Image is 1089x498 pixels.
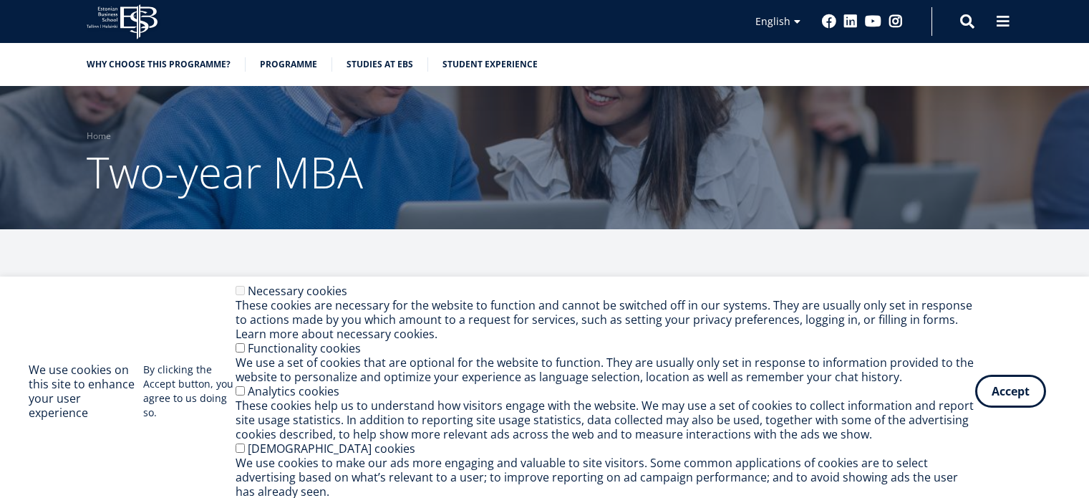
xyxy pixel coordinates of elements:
[248,383,339,399] label: Analytics cookies
[143,363,236,420] p: By clicking the Accept button, you agree to us doing so.
[865,14,881,29] a: Youtube
[975,375,1046,408] button: Accept
[236,355,975,384] div: We use a set of cookies that are optional for the website to function. They are usually only set ...
[248,441,415,456] label: [DEMOGRAPHIC_DATA] cookies
[236,398,975,441] div: These cookies help us to understand how visitors engage with the website. We may use a set of coo...
[87,143,363,201] span: Two-year MBA
[87,129,111,143] a: Home
[29,363,143,420] h2: We use cookies on this site to enhance your user experience
[889,14,903,29] a: Instagram
[87,57,231,72] a: Why choose this programme?
[442,57,538,72] a: Student experience
[248,340,361,356] label: Functionality cookies
[347,57,413,72] a: Studies at EBS
[248,283,347,299] label: Necessary cookies
[260,57,317,72] a: Programme
[236,298,975,341] div: These cookies are necessary for the website to function and cannot be switched off in our systems...
[822,14,836,29] a: Facebook
[843,14,858,29] a: Linkedin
